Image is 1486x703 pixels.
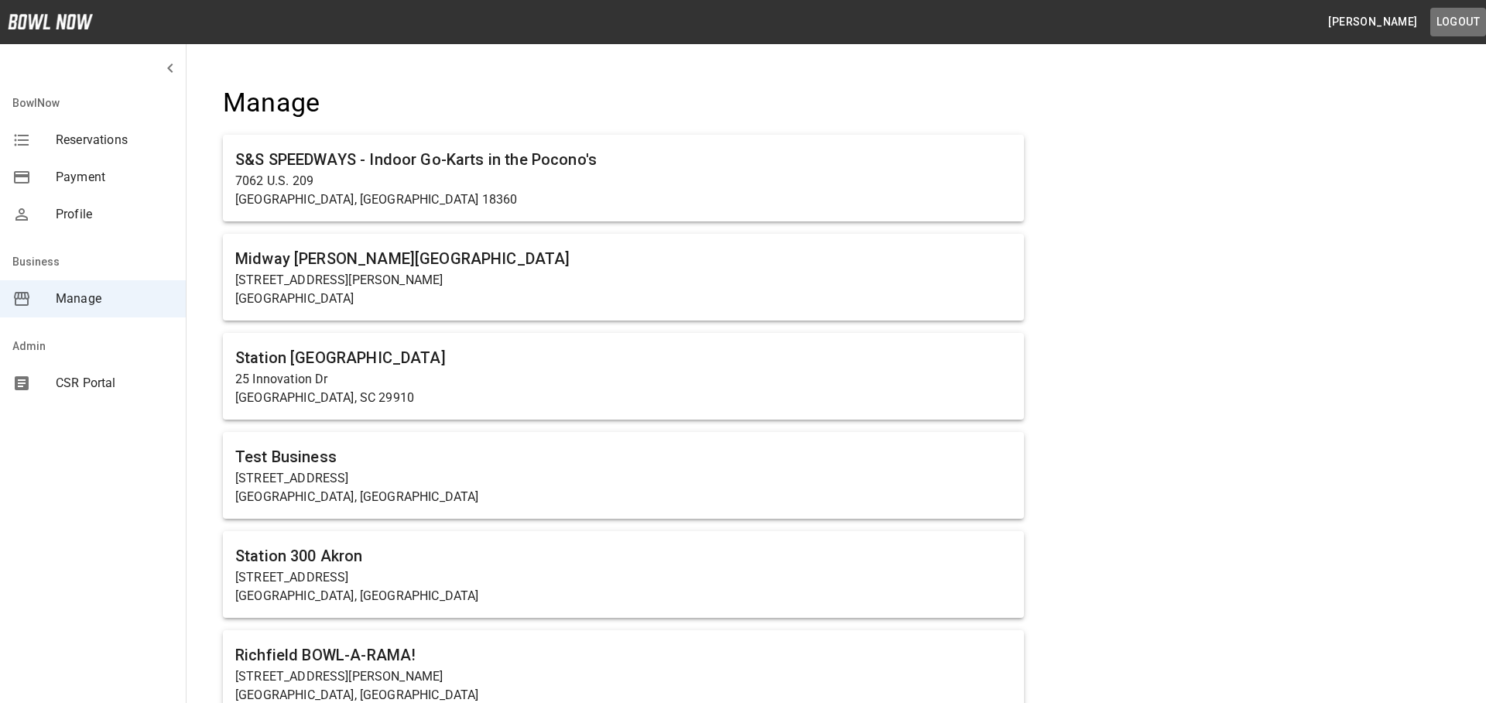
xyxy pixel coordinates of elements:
p: [STREET_ADDRESS] [235,469,1012,488]
h6: S&S SPEEDWAYS - Indoor Go-Karts in the Pocono's [235,147,1012,172]
p: 7062 U.S. 209 [235,172,1012,190]
span: Payment [56,168,173,187]
p: [STREET_ADDRESS][PERSON_NAME] [235,271,1012,290]
h6: Richfield BOWL-A-RAMA! [235,643,1012,667]
span: Profile [56,205,173,224]
button: Logout [1430,8,1486,36]
p: [STREET_ADDRESS][PERSON_NAME] [235,667,1012,686]
p: [GEOGRAPHIC_DATA] [235,290,1012,308]
span: Manage [56,290,173,308]
h4: Manage [223,87,1024,119]
h6: Midway [PERSON_NAME][GEOGRAPHIC_DATA] [235,246,1012,271]
h6: Station [GEOGRAPHIC_DATA] [235,345,1012,370]
p: [GEOGRAPHIC_DATA], [GEOGRAPHIC_DATA] [235,488,1012,506]
p: [STREET_ADDRESS] [235,568,1012,587]
span: CSR Portal [56,374,173,393]
p: 25 Innovation Dr [235,370,1012,389]
img: logo [8,14,93,29]
h6: Station 300 Akron [235,544,1012,568]
p: [GEOGRAPHIC_DATA], SC 29910 [235,389,1012,407]
button: [PERSON_NAME] [1322,8,1423,36]
h6: Test Business [235,444,1012,469]
p: [GEOGRAPHIC_DATA], [GEOGRAPHIC_DATA] [235,587,1012,605]
p: [GEOGRAPHIC_DATA], [GEOGRAPHIC_DATA] 18360 [235,190,1012,209]
span: Reservations [56,131,173,149]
